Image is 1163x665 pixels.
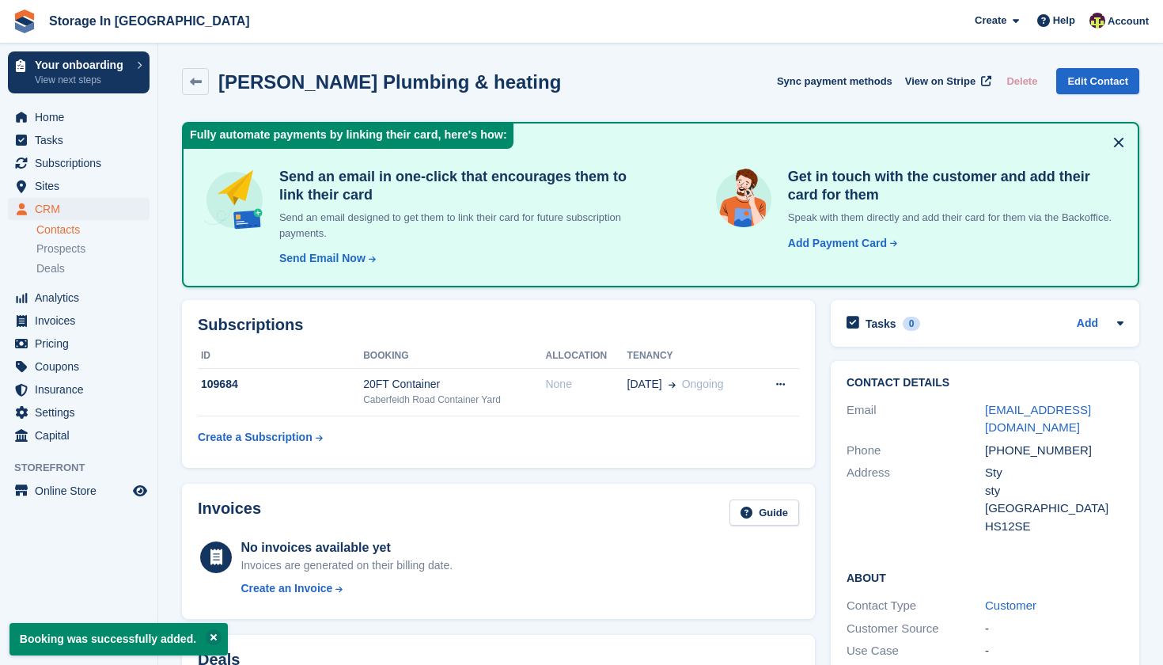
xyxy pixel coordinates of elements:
[866,317,896,331] h2: Tasks
[36,241,85,256] span: Prospects
[545,376,627,393] div: None
[627,344,756,369] th: Tenancy
[36,222,150,237] a: Contacts
[273,168,649,203] h4: Send an email in one-click that encourages them to link their card
[8,152,150,174] a: menu
[985,464,1123,482] div: Sty
[35,424,130,446] span: Capital
[1000,68,1044,94] button: Delete
[35,73,129,87] p: View next steps
[8,378,150,401] a: menu
[8,401,150,424] a: menu
[35,480,130,502] span: Online Store
[8,355,150,378] a: menu
[198,429,313,446] div: Create a Subscription
[8,287,150,309] a: menu
[903,317,921,331] div: 0
[985,598,1036,612] a: Customer
[729,500,799,526] a: Guide
[363,393,545,407] div: Caberfeidh Road Container Yard
[985,642,1123,660] div: -
[712,168,775,231] img: get-in-touch-e3e95b6451f4e49772a6039d3abdde126589d6f45a760754adfa51be33bf0f70.svg
[985,518,1123,536] div: HS12SE
[788,235,887,252] div: Add Payment Card
[35,401,130,424] span: Settings
[985,500,1123,518] div: [GEOGRAPHIC_DATA]
[545,344,627,369] th: Allocation
[35,106,130,128] span: Home
[198,376,363,393] div: 109684
[1089,13,1105,28] img: Colin Wood
[35,355,130,378] span: Coupons
[1108,13,1149,29] span: Account
[905,74,975,89] span: View on Stripe
[35,59,129,70] p: Your onboarding
[847,464,985,535] div: Address
[363,376,545,393] div: 20FT Container
[847,401,985,437] div: Email
[8,106,150,128] a: menu
[1056,68,1139,94] a: Edit Contact
[682,378,724,390] span: Ongoing
[8,175,150,197] a: menu
[8,424,150,446] a: menu
[777,68,892,94] button: Sync payment methods
[1053,13,1075,28] span: Help
[241,538,453,557] div: No invoices available yet
[43,8,256,34] a: Storage In [GEOGRAPHIC_DATA]
[899,68,994,94] a: View on Stripe
[35,129,130,151] span: Tasks
[8,310,150,332] a: menu
[8,332,150,355] a: menu
[782,235,899,252] a: Add Payment Card
[35,175,130,197] span: Sites
[14,460,157,476] span: Storefront
[847,569,1123,585] h2: About
[985,403,1091,435] a: [EMAIL_ADDRESS][DOMAIN_NAME]
[847,620,985,638] div: Customer Source
[782,210,1119,226] p: Speak with them directly and add their card for them via the Backoffice.
[198,316,799,334] h2: Subscriptions
[363,344,545,369] th: Booking
[241,580,332,597] div: Create an Invoice
[35,310,130,332] span: Invoices
[203,168,267,232] img: send-email-b5881ef4c8f827a638e46e229e590028c7e36e3a6c99d2365469aff88783de13.svg
[35,198,130,220] span: CRM
[279,250,366,267] div: Send Email Now
[8,51,150,93] a: Your onboarding View next steps
[198,423,323,452] a: Create a Subscription
[8,480,150,502] a: menu
[8,198,150,220] a: menu
[241,580,453,597] a: Create an Invoice
[131,481,150,500] a: Preview store
[985,442,1123,460] div: [PHONE_NUMBER]
[8,129,150,151] a: menu
[847,442,985,460] div: Phone
[36,261,65,276] span: Deals
[198,344,363,369] th: ID
[1077,315,1098,333] a: Add
[218,71,561,93] h2: [PERSON_NAME] Plumbing & heating
[273,210,649,241] p: Send an email designed to get them to link their card for future subscription payments.
[985,482,1123,500] div: sty
[847,642,985,660] div: Use Case
[35,287,130,309] span: Analytics
[975,13,1006,28] span: Create
[36,241,150,257] a: Prospects
[782,168,1119,203] h4: Get in touch with the customer and add their card for them
[35,152,130,174] span: Subscriptions
[36,260,150,277] a: Deals
[35,332,130,355] span: Pricing
[35,378,130,401] span: Insurance
[9,623,228,655] p: Booking was successfully added.
[847,597,985,615] div: Contact Type
[241,557,453,574] div: Invoices are generated on their billing date.
[13,9,36,33] img: stora-icon-8386f47178a22dfd0bd8f6a31ec36ba5ce8667c1dd55bd0f319d3a0aa187defe.svg
[184,123,513,149] div: Fully automate payments by linking their card, here's how:
[985,620,1123,638] div: -
[198,500,261,526] h2: Invoices
[847,377,1123,389] h2: Contact Details
[627,376,662,393] span: [DATE]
